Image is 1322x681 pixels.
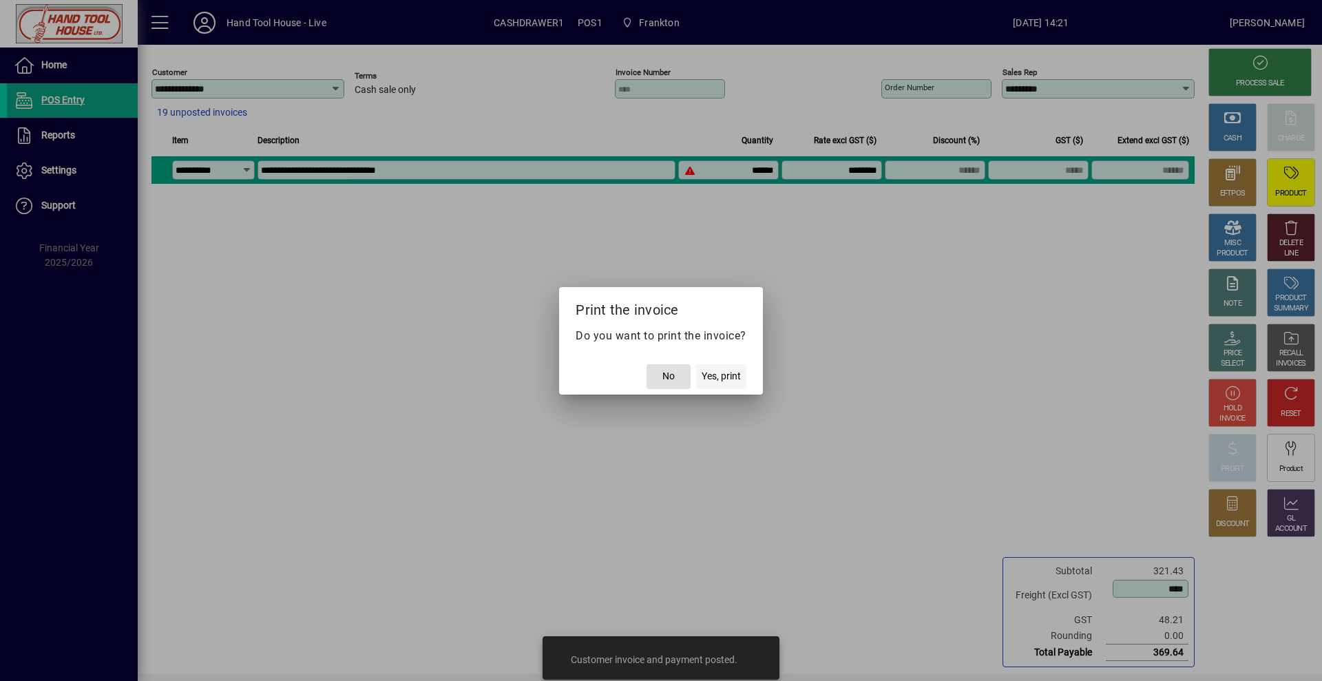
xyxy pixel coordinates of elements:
[647,364,691,389] button: No
[702,369,741,384] span: Yes, print
[662,369,675,384] span: No
[559,287,763,327] h2: Print the invoice
[576,328,746,344] p: Do you want to print the invoice?
[696,364,746,389] button: Yes, print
